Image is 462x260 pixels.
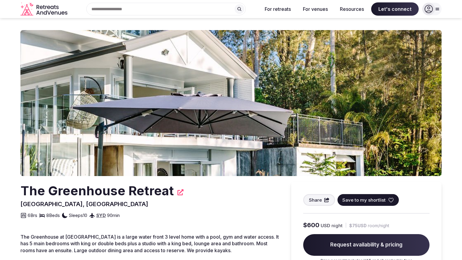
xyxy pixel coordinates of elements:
[349,223,367,229] span: $75 USD
[20,30,442,176] img: Venue cover photo
[260,2,296,16] button: For retreats
[331,222,343,229] span: night
[335,2,369,16] button: Resources
[342,197,386,203] span: Save to my shortlist
[345,222,347,228] div: |
[20,2,69,16] a: Visit the homepage
[46,212,60,218] span: 8 Beds
[303,234,430,256] span: Request availability & pricing
[298,2,333,16] button: For venues
[321,222,330,229] span: USD
[337,194,399,206] button: Save to my shortlist
[368,223,389,229] span: room/night
[69,212,87,218] span: Sleeps 10
[309,197,322,203] span: Share
[20,234,279,253] span: The Greenhouse at [GEOGRAPHIC_DATA] is a large water front 3 level home with a pool, gym and wate...
[371,2,419,16] span: Let's connect
[20,182,174,200] h2: The Greenhouse Retreat
[20,2,69,16] svg: Retreats and Venues company logo
[107,212,120,218] span: 90 min
[303,194,335,206] button: Share
[303,221,319,229] span: $600
[96,212,106,218] a: SYD
[28,212,37,218] span: 6 Brs
[20,200,148,208] span: [GEOGRAPHIC_DATA], [GEOGRAPHIC_DATA]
